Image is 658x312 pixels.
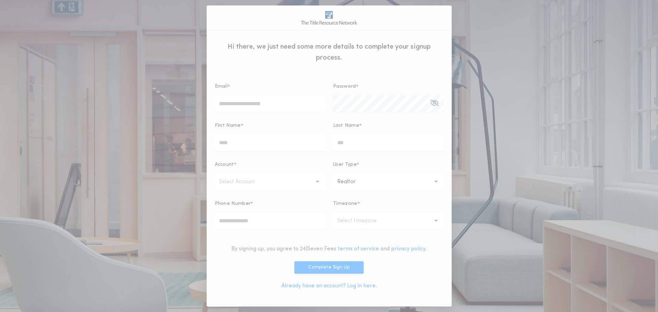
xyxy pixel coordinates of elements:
button: Complete Sign Up [294,261,364,274]
input: Last Name* [333,135,443,151]
p: Timezone [333,200,357,207]
p: Realtor [337,178,367,186]
a: Already have an account? Log in here. [281,283,377,289]
p: First Name [215,122,241,129]
button: Password* [430,96,439,112]
div: Hi there, we just need some more details to complete your signup process. [207,36,452,67]
input: Email* [215,96,325,112]
p: User Type [333,161,357,168]
input: Password* [333,96,443,112]
a: terms of service [338,246,379,252]
a: privacy policy. [391,246,427,252]
p: Last Name [333,122,359,129]
input: Phone Number* [215,213,325,229]
button: Select Account [215,174,325,190]
p: Phone Number [215,200,251,207]
img: logo [301,11,357,24]
p: Account [215,161,234,168]
p: Select timezone [337,217,388,225]
div: By signing up, you agree to 24|Seven Fees and [231,245,427,253]
button: Realtor [333,174,443,190]
button: Select timezone [333,213,443,229]
p: Select Account [219,178,266,186]
input: First Name* [215,135,325,151]
p: Email [215,83,228,90]
p: Password [333,83,356,90]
